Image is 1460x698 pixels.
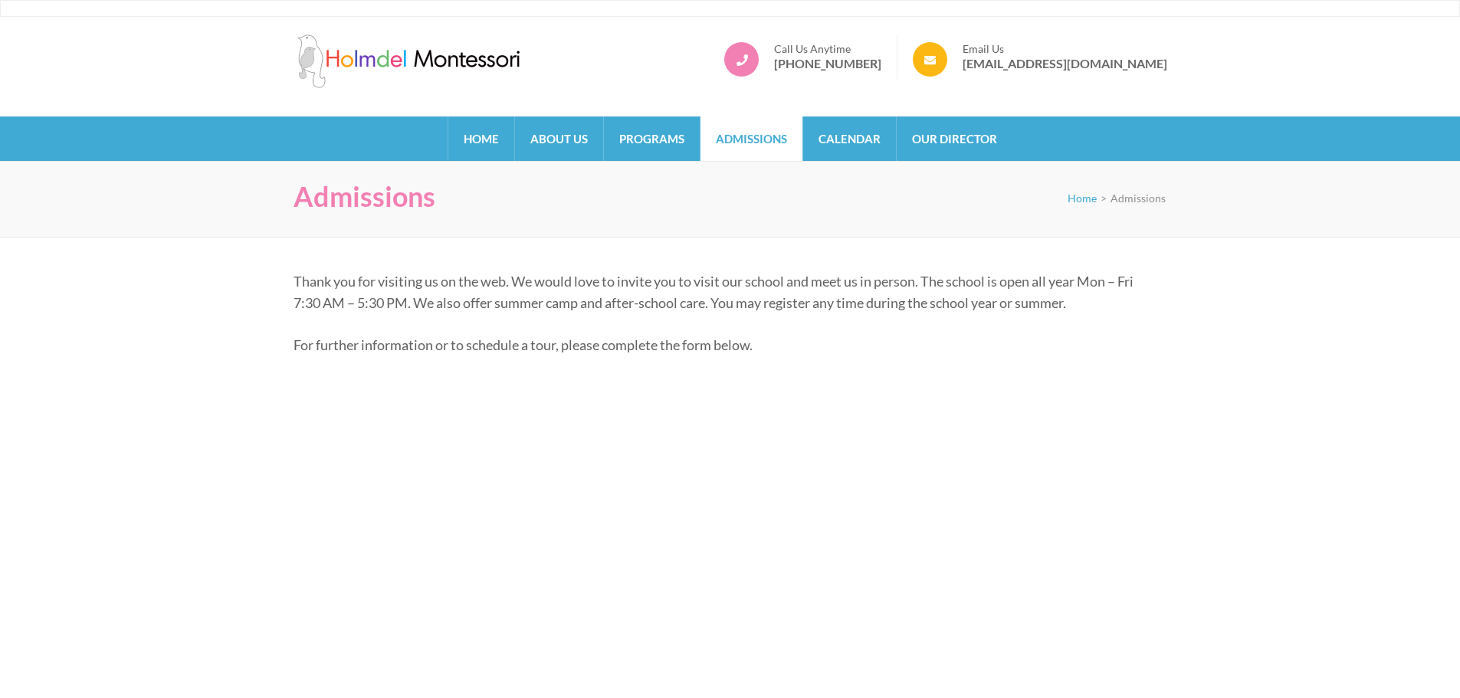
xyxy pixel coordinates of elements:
a: [EMAIL_ADDRESS][DOMAIN_NAME] [963,56,1167,71]
span: Email Us [963,42,1167,56]
span: > [1101,192,1107,205]
p: For further information or to schedule a tour, please complete the form below. [294,334,1156,356]
a: [PHONE_NUMBER] [774,56,881,71]
a: Our Director [897,116,1012,161]
a: Calendar [803,116,896,161]
h1: Admissions [294,180,435,213]
a: Home [1068,192,1097,205]
a: Programs [604,116,700,161]
span: Call Us Anytime [774,42,881,56]
a: Home [448,116,514,161]
a: About Us [515,116,603,161]
img: Holmdel Montessori School [294,34,523,88]
p: Thank you for visiting us on the web. We would love to invite you to visit our school and meet us... [294,270,1156,313]
a: Admissions [700,116,802,161]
